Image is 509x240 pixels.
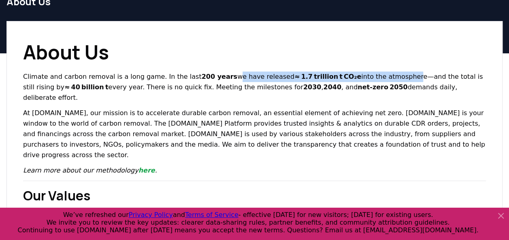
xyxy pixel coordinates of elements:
em: Learn more about our methodology . [23,166,157,174]
p: Climate and carbon removal is a long game. In the last we have released into the atmosphere—and t... [23,72,486,103]
strong: ≈ 40 billion t [64,83,109,91]
p: At [DOMAIN_NAME], our mission is to accelerate durable carbon removal, an essential element of ac... [23,108,486,160]
a: here [138,166,155,174]
strong: 2030 [303,83,322,91]
h1: About Us [23,38,486,67]
strong: 200 years [202,73,237,80]
strong: 2040 [323,83,341,91]
strong: net‑zero 2050 [358,83,407,91]
h2: Our Values [23,186,486,205]
strong: ≈ 1.7 trillion t CO₂e [294,73,361,80]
